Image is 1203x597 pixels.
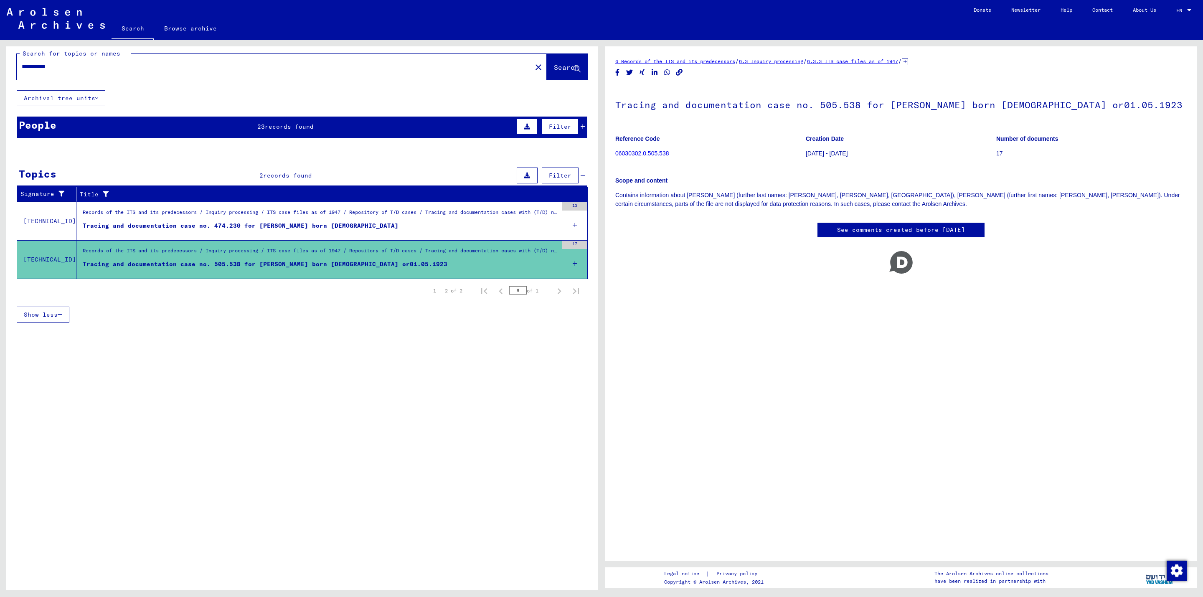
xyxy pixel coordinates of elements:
[710,569,767,578] a: Privacy policy
[80,188,579,201] div: Title
[23,50,120,57] mat-label: Search for topics or names
[80,190,571,199] div: Title
[257,123,265,130] span: 23
[664,569,767,578] div: |
[638,67,647,78] button: Share on Xing
[1176,7,1182,13] mat-select-trigger: EN
[615,86,1186,122] h1: Tracing and documentation case no. 505.538 for [PERSON_NAME] born [DEMOGRAPHIC_DATA] or01.05.1923
[625,67,634,78] button: Share on Twitter
[83,208,558,220] div: Records of the ITS and its predecessors / Inquiry processing / ITS case files as of 1947 / Reposi...
[996,149,1186,158] p: 17
[83,247,558,259] div: Records of the ITS and its predecessors / Inquiry processing / ITS case files as of 1947 / Reposi...
[996,135,1058,142] b: Number of documents
[533,62,543,72] mat-icon: close
[615,150,669,157] a: 06030302.0.505.538
[112,18,154,40] a: Search
[17,90,105,106] button: Archival tree units
[476,282,492,299] button: First page
[664,578,767,586] p: Copyright © Arolsen Archives, 2021
[837,226,965,234] a: See comments created before [DATE]
[17,307,69,323] button: Show less
[615,135,660,142] b: Reference Code
[549,123,571,130] span: Filter
[934,577,1048,585] p: have been realized in partnership with
[542,168,579,183] button: Filter
[20,188,78,201] div: Signature
[650,67,659,78] button: Share on LinkedIn
[551,282,568,299] button: Next page
[83,221,398,230] div: Tracing and documentation case no. 474.230 for [PERSON_NAME] born [DEMOGRAPHIC_DATA]
[154,18,227,38] a: Browse archive
[807,58,898,64] a: 6.3.3 ITS case files as of 1947
[663,67,672,78] button: Share on WhatsApp
[554,63,579,71] span: Search
[1167,561,1187,581] img: Zustimmung ändern
[806,149,996,158] p: [DATE] - [DATE]
[19,117,56,132] div: People
[530,58,547,75] button: Clear
[265,123,314,130] span: records found
[83,260,447,269] div: Tracing and documentation case no. 505.538 for [PERSON_NAME] born [DEMOGRAPHIC_DATA] or01.05.1923
[542,119,579,135] button: Filter
[739,58,803,64] a: 6.3 Inquiry processing
[615,58,735,64] a: 6 Records of the ITS and its predecessors
[547,54,588,80] button: Search
[675,67,684,78] button: Copy link
[934,570,1048,577] p: The Arolsen Archives online collections
[735,57,739,65] span: /
[613,67,622,78] button: Share on Facebook
[615,191,1186,208] p: Contains information about [PERSON_NAME] (further last names: [PERSON_NAME], [PERSON_NAME], [GEOG...
[20,190,70,198] div: Signature
[615,177,667,184] b: Scope and content
[1166,560,1186,580] div: Zustimmung ändern
[492,282,509,299] button: Previous page
[898,57,902,65] span: /
[803,57,807,65] span: /
[1144,567,1175,588] img: yv_logo.png
[568,282,584,299] button: Last page
[7,8,105,29] img: Arolsen_neg.svg
[24,311,58,318] span: Show less
[664,569,706,578] a: Legal notice
[806,135,844,142] b: Creation Date
[549,172,571,179] span: Filter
